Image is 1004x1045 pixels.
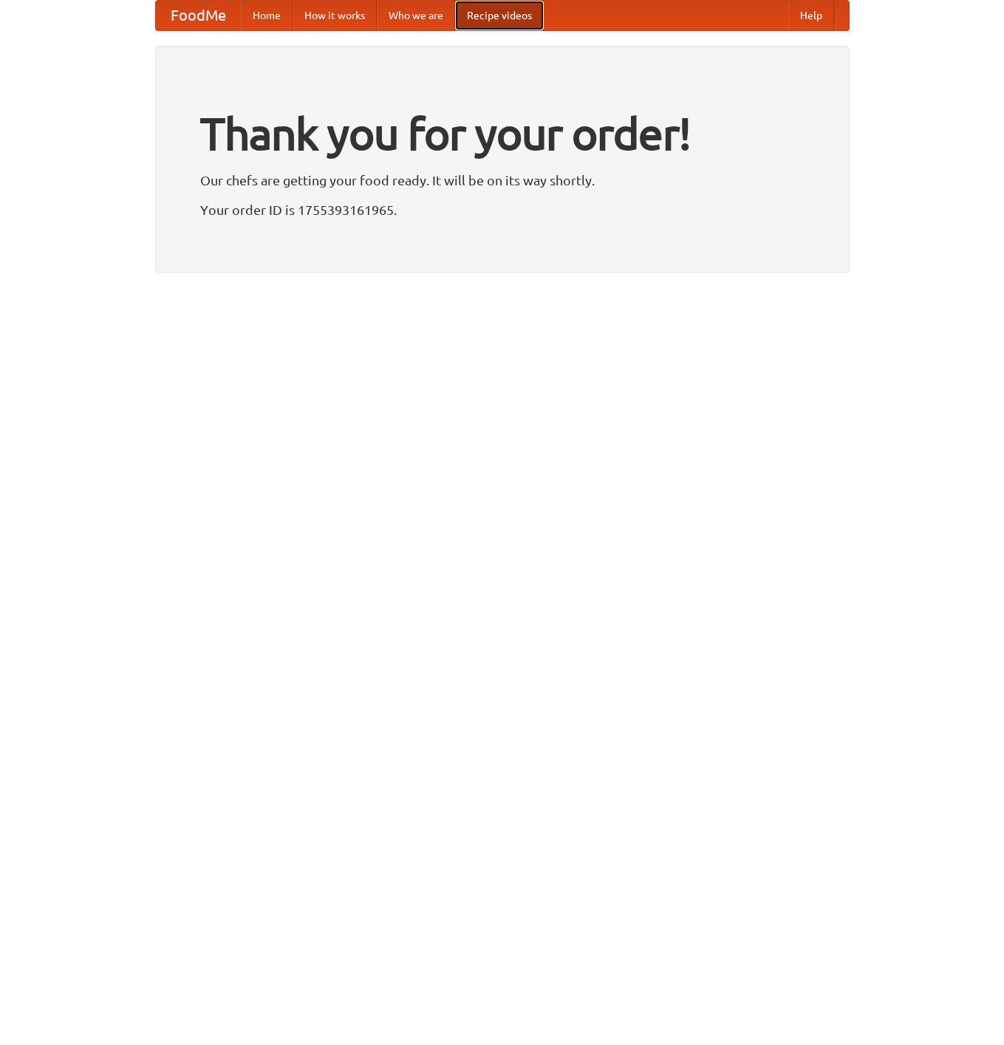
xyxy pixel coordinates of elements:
[156,1,241,30] a: FoodMe
[200,169,805,191] p: Our chefs are getting your food ready. It will be on its way shortly.
[200,199,805,221] p: Your order ID is 1755393161965.
[241,1,293,30] a: Home
[788,1,834,30] a: Help
[377,1,455,30] a: Who we are
[455,1,544,30] a: Recipe videos
[293,1,377,30] a: How it works
[200,98,805,169] h1: Thank you for your order!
